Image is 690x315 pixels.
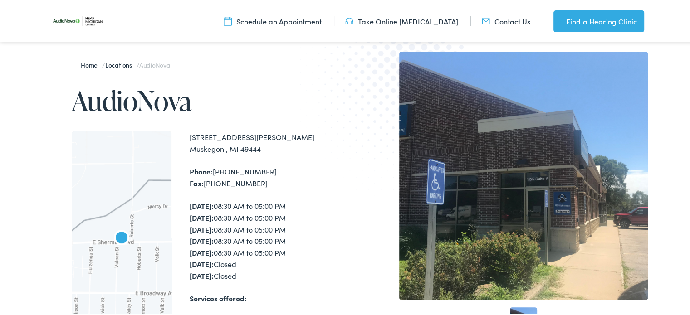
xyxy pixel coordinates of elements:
strong: [DATE]: [190,246,214,256]
img: utility icon [553,15,562,25]
strong: [DATE]: [190,269,214,279]
a: Contact Us [482,15,530,25]
div: 08:30 AM to 05:00 PM 08:30 AM to 05:00 PM 08:30 AM to 05:00 PM 08:30 AM to 05:00 PM 08:30 AM to 0... [190,199,348,280]
img: utility icon [345,15,353,25]
strong: Phone: [190,165,213,175]
img: utility icon [224,15,232,25]
a: Locations [105,59,137,68]
strong: [DATE]: [190,223,214,233]
span: / / [81,59,170,68]
a: Schedule an Appointment [224,15,322,25]
div: AudioNova [111,227,132,248]
h1: AudioNova [72,84,348,114]
strong: [DATE]: [190,257,214,267]
div: [PHONE_NUMBER] [PHONE_NUMBER] [190,165,348,188]
span: AudioNova [139,59,170,68]
strong: [DATE]: [190,211,214,221]
div: [STREET_ADDRESS][PERSON_NAME] Muskegon , MI 49444 [190,130,348,153]
strong: [DATE]: [190,234,214,244]
a: Take Online [MEDICAL_DATA] [345,15,458,25]
strong: Fax: [190,177,204,187]
a: Find a Hearing Clinic [553,9,644,31]
strong: Services offered: [190,292,247,302]
strong: [DATE]: [190,199,214,209]
a: Home [81,59,102,68]
img: utility icon [482,15,490,25]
